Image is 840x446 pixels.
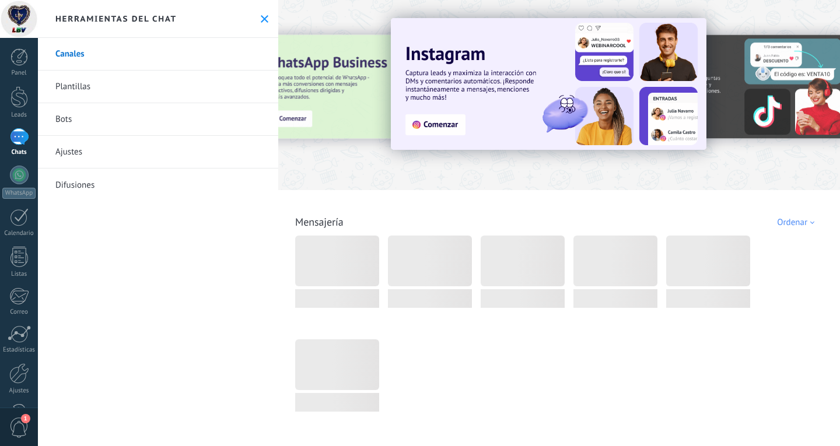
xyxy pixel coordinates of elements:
[253,35,502,139] img: Slide 3
[2,111,36,119] div: Leads
[38,71,278,103] a: Plantillas
[2,188,36,199] div: WhatsApp
[2,346,36,354] div: Estadísticas
[38,168,278,201] a: Difusiones
[38,136,278,168] a: Ajustes
[2,387,36,395] div: Ajustes
[2,69,36,77] div: Panel
[38,38,278,71] a: Canales
[2,149,36,156] div: Chats
[391,18,706,150] img: Slide 1
[55,13,177,24] h2: Herramientas del chat
[21,414,30,423] span: 1
[2,271,36,278] div: Listas
[2,230,36,237] div: Calendario
[2,308,36,316] div: Correo
[38,103,278,136] a: Bots
[777,217,818,228] div: Ordenar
